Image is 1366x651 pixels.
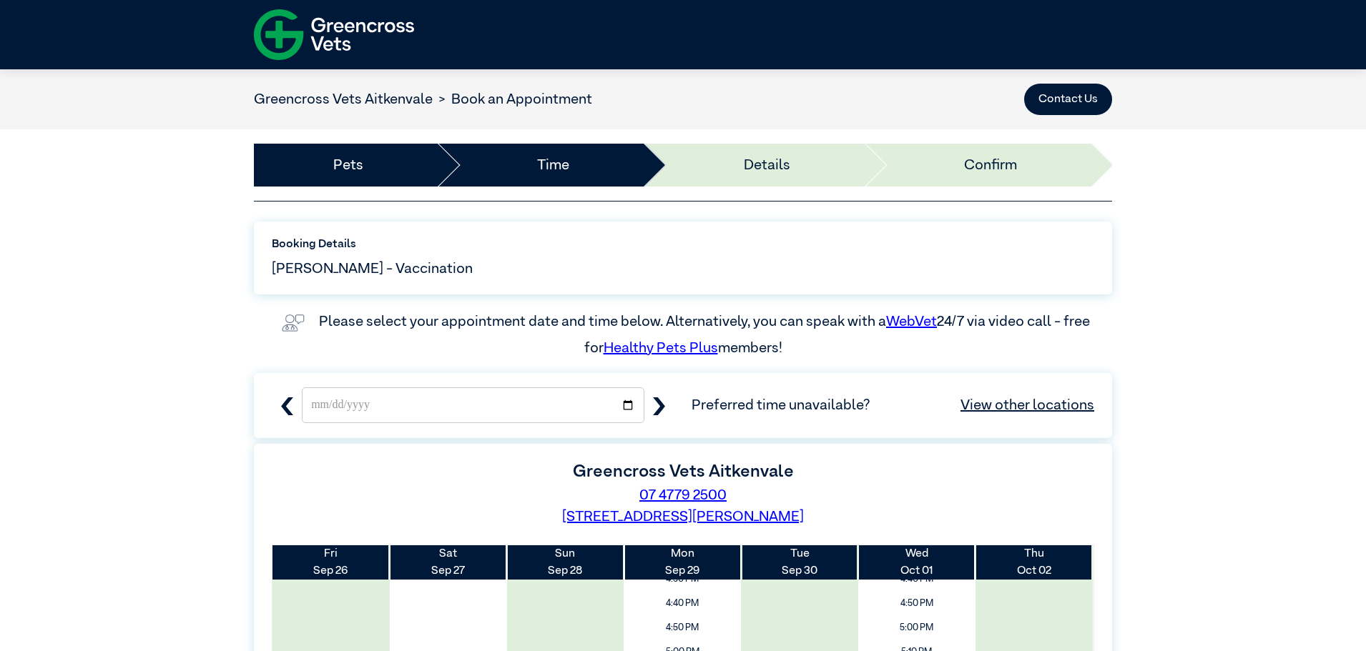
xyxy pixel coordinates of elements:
img: f-logo [254,4,414,66]
th: Sep 27 [390,545,507,580]
img: vet [276,309,310,337]
a: View other locations [960,394,1094,416]
a: Healthy Pets Plus [604,341,718,355]
a: WebVet [886,314,937,329]
span: 4:50 PM [629,617,736,638]
th: Oct 01 [858,545,976,580]
th: Sep 29 [624,545,741,580]
th: Sep 30 [741,545,858,580]
label: Booking Details [272,236,1094,253]
span: Preferred time unavailable? [692,394,1094,416]
span: 4:50 PM [863,593,971,614]
span: 5:00 PM [863,617,971,638]
span: 4:40 PM [629,593,736,614]
a: Pets [333,154,363,176]
li: Book an Appointment [433,89,592,110]
button: Contact Us [1024,84,1112,115]
a: Greencross Vets Aitkenvale [254,92,433,106]
th: Sep 28 [507,545,624,580]
a: [STREET_ADDRESS][PERSON_NAME] [562,510,804,524]
label: Greencross Vets Aitkenvale [573,463,794,480]
label: Please select your appointment date and time below. Alternatively, you can speak with a 24/7 via ... [319,314,1093,354]
th: Sep 26 [272,545,390,580]
a: Time [537,154,569,176]
a: 07 4779 2500 [639,488,727,502]
th: Oct 02 [976,545,1093,580]
span: [PERSON_NAME] - Vaccination [272,258,473,279]
nav: breadcrumb [254,89,592,110]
